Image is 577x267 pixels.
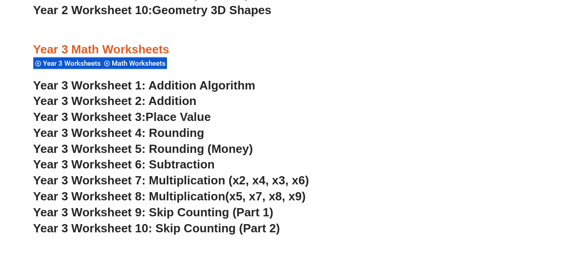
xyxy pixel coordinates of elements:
[33,221,280,235] a: Year 3 Worksheet 10: Skip Counting (Part 2)
[33,157,215,171] a: Year 3 Worksheet 6: Subtraction
[33,110,211,124] a: Year 3 Worksheet 3:Place Value
[146,110,211,124] span: Place Value
[33,189,306,203] a: Year 3 Worksheet 8: Multiplication(x5, x7, x8, x9)
[102,57,167,69] div: Math Worksheets
[33,94,197,108] a: Year 3 Worksheet 2: Addition
[33,57,102,69] div: Year 3 Worksheets
[33,42,544,58] h3: Year 3 Math Worksheets
[33,79,255,92] a: Year 3 Worksheet 1: Addition Algorithm
[33,205,274,219] a: Year 3 Worksheet 9: Skip Counting (Part 1)
[33,3,152,17] span: Year 2 Worksheet 10:
[225,189,306,203] span: (x5, x7, x8, x9)
[33,189,225,203] span: Year 3 Worksheet 8: Multiplication
[33,110,146,124] span: Year 3 Worksheet 3:
[33,126,204,140] a: Year 3 Worksheet 4: Rounding
[33,173,309,187] a: Year 3 Worksheet 7: Multiplication (x2, x4, x3, x6)
[33,3,271,17] a: Year 2 Worksheet 10:Geometry 3D Shapes
[43,59,104,68] span: Year 3 Worksheets
[112,59,168,68] span: Math Worksheets
[152,3,271,17] span: Geometry 3D Shapes
[425,164,577,267] iframe: Chat Widget
[33,142,253,156] a: Year 3 Worksheet 5: Rounding (Money)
